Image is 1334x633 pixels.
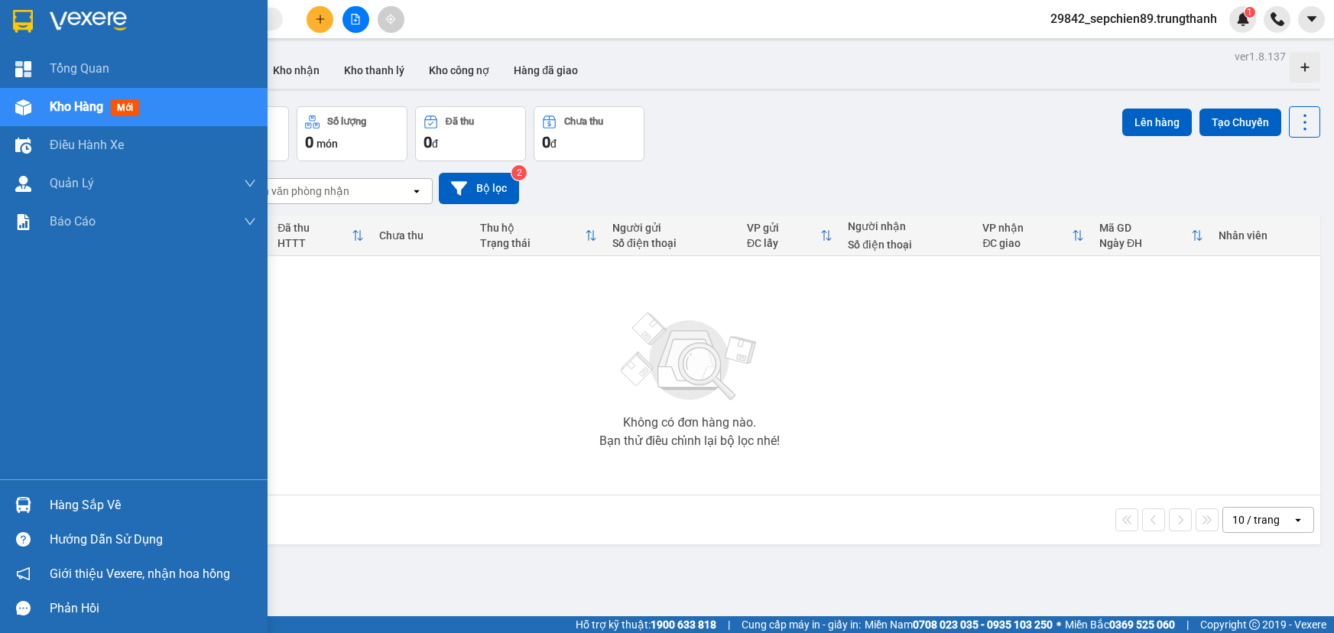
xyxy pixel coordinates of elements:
[15,138,31,154] img: warehouse-icon
[424,133,432,151] span: 0
[415,106,526,161] button: Đã thu0đ
[1249,619,1260,630] span: copyright
[332,52,417,89] button: Kho thanh lý
[50,135,124,154] span: Điều hành xe
[975,216,1092,256] th: Toggle SortBy
[15,497,31,513] img: warehouse-icon
[480,222,585,234] div: Thu hộ
[50,597,256,620] div: Phản hồi
[244,183,349,199] div: Chọn văn phòng nhận
[1056,622,1061,628] span: ⚪️
[1186,616,1189,633] span: |
[1065,616,1175,633] span: Miền Bắc
[50,494,256,517] div: Hàng sắp về
[913,618,1053,631] strong: 0708 023 035 - 0935 103 250
[1298,6,1325,33] button: caret-down
[1247,7,1252,18] span: 1
[1219,229,1313,242] div: Nhân viên
[742,616,861,633] span: Cung cấp máy in - giấy in:
[542,133,550,151] span: 0
[15,99,31,115] img: warehouse-icon
[1092,216,1211,256] th: Toggle SortBy
[865,616,1053,633] span: Miền Nam
[480,237,585,249] div: Trạng thái
[278,222,352,234] div: Đã thu
[612,237,732,249] div: Số điện thoại
[16,532,31,547] span: question-circle
[472,216,605,256] th: Toggle SortBy
[1199,109,1281,136] button: Tạo Chuyến
[747,222,820,234] div: VP gửi
[1099,222,1191,234] div: Mã GD
[297,106,407,161] button: Số lượng0món
[350,14,361,24] span: file-add
[379,229,465,242] div: Chưa thu
[501,52,590,89] button: Hàng đã giao
[511,165,527,180] sup: 2
[315,14,326,24] span: plus
[550,138,557,150] span: đ
[244,177,256,190] span: down
[307,6,333,33] button: plus
[50,99,103,114] span: Kho hàng
[1305,12,1319,26] span: caret-down
[612,222,732,234] div: Người gửi
[278,237,352,249] div: HTTT
[1245,7,1255,18] sup: 1
[261,52,332,89] button: Kho nhận
[1122,109,1192,136] button: Lên hàng
[739,216,840,256] th: Toggle SortBy
[378,6,404,33] button: aim
[576,616,716,633] span: Hỗ trợ kỹ thuật:
[1290,52,1320,83] div: Tạo kho hàng mới
[417,52,501,89] button: Kho công nợ
[747,237,820,249] div: ĐC lấy
[1038,9,1229,28] span: 29842_sepchien89.trungthanh
[15,61,31,77] img: dashboard-icon
[327,116,366,127] div: Số lượng
[1235,48,1286,65] div: ver 1.8.137
[1236,12,1250,26] img: icon-new-feature
[15,214,31,230] img: solution-icon
[1232,512,1280,527] div: 10 / trang
[613,304,766,411] img: svg+xml;base64,PHN2ZyBjbGFzcz0ibGlzdC1wbHVnX19zdmciIHhtbG5zPSJodHRwOi8vd3d3LnczLm9yZy8yMDAwL3N2Zy...
[651,618,716,631] strong: 1900 633 818
[244,216,256,228] span: down
[50,564,230,583] span: Giới thiệu Vexere, nhận hoa hồng
[305,133,313,151] span: 0
[50,59,109,78] span: Tổng Quan
[848,239,967,251] div: Số điện thoại
[599,435,780,447] div: Bạn thử điều chỉnh lại bộ lọc nhé!
[342,6,369,33] button: file-add
[16,601,31,615] span: message
[432,138,438,150] span: đ
[50,528,256,551] div: Hướng dẫn sử dụng
[50,212,96,231] span: Báo cáo
[728,616,730,633] span: |
[385,14,396,24] span: aim
[534,106,644,161] button: Chưa thu0đ
[564,116,603,127] div: Chưa thu
[982,222,1072,234] div: VP nhận
[439,173,519,204] button: Bộ lọc
[1271,12,1284,26] img: phone-icon
[111,99,139,116] span: mới
[15,176,31,192] img: warehouse-icon
[1109,618,1175,631] strong: 0369 525 060
[446,116,474,127] div: Đã thu
[411,185,423,197] svg: open
[1099,237,1191,249] div: Ngày ĐH
[16,566,31,581] span: notification
[1292,514,1304,526] svg: open
[50,174,94,193] span: Quản Lý
[13,10,33,33] img: logo-vxr
[270,216,372,256] th: Toggle SortBy
[982,237,1072,249] div: ĐC giao
[623,417,756,429] div: Không có đơn hàng nào.
[848,220,967,232] div: Người nhận
[316,138,338,150] span: món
